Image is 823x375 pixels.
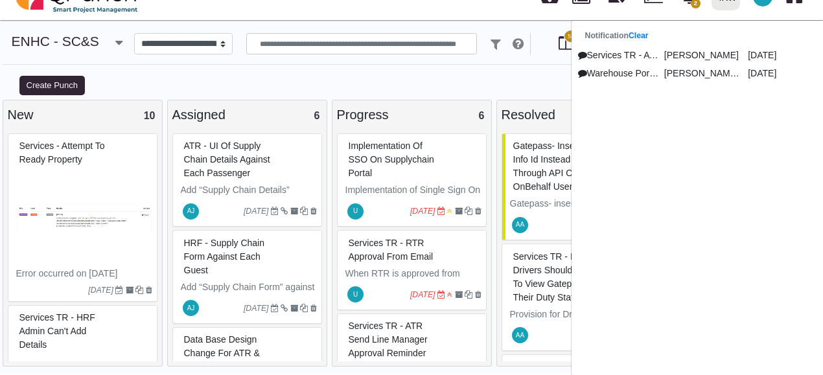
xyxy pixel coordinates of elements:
[510,308,646,362] p: Provision for Drivers to view gate pass of their duty stations as Turkey has drivers lobby where ...
[144,110,156,121] span: 10
[345,267,481,308] p: When RTR is approved from email, it remains pending in the system.
[271,304,279,312] i: Due Date
[183,300,199,316] span: Abdullah Jahangir
[244,304,269,313] i: [DATE]
[300,207,308,215] i: Clone
[349,321,428,358] span: #82214
[502,105,651,124] div: Resolved
[19,141,105,165] span: #82975
[659,49,743,62] p: [PERSON_NAME]
[244,207,269,216] i: [DATE]
[659,67,743,80] p: [PERSON_NAME] [PERSON_NAME]
[19,76,85,95] button: Create Punch
[349,238,434,262] span: #82894
[281,207,288,215] i: Dependant Task
[310,304,317,312] i: Delete
[281,304,288,312] i: Dependant Task
[475,207,481,215] i: Delete
[585,31,649,40] strong: Notification
[455,207,463,215] i: Archive
[181,280,317,335] p: Add “Supply Chain Form” against each Guest, including option to accept or reject individual guest...
[88,286,113,295] i: [DATE]
[659,67,743,80] div: Commented By
[437,291,445,299] i: Due Date
[455,291,463,299] i: Archive
[187,305,195,312] span: AJ
[447,207,452,215] i: Medium
[146,286,152,294] i: Delete
[465,291,472,299] i: Clone
[271,207,279,215] i: Due Date
[437,207,445,215] i: Due Date
[290,304,298,312] i: Archive
[184,141,270,178] span: #83358
[629,31,649,40] a: Clear
[345,183,481,210] p: Implementation of Single Sign On (SSO) on supply- chain portal
[337,105,487,124] div: Progress
[475,291,481,299] i: Delete
[347,203,364,220] span: Usman.ali
[510,197,646,238] p: Gatepass- insert emp info id instead emp id through API on onBehalf user
[8,105,157,124] div: New
[353,208,358,214] span: U
[115,286,123,294] i: Due Date
[184,238,265,275] span: #83357
[512,217,528,233] span: Ahad Ahmed Taji
[516,332,524,339] span: AA
[184,334,260,372] span: #83257
[300,304,308,312] i: Clone
[172,105,322,124] div: Assigned
[410,207,435,216] i: [DATE]
[349,141,434,178] span: #83222
[659,49,743,62] div: Commented By
[575,67,659,80] p: Comment Added
[465,207,472,215] i: Clone
[314,110,320,121] span: 6
[16,267,152,280] p: Error occurred on [DATE]
[568,32,574,41] span: 54
[19,312,95,350] span: #82219
[559,35,573,51] i: Board
[575,49,659,62] p: Comment Added
[513,251,607,302] span: #82215
[183,203,199,220] span: Abdullah Jahangir
[410,290,435,299] i: [DATE]
[126,286,133,294] i: Archive
[512,327,528,343] span: Ahad Ahmed Taji
[181,183,317,238] p: Add “Supply Chain Details” against each Passenger, including option to accept or reject.
[16,170,152,267] img: eab94fe9-266a-47df-938d-e88a01c01077.png
[516,222,524,228] span: AA
[513,38,524,51] i: e.g: punch or !ticket or &Category or #label or @username or $priority or *iteration or ^addition...
[187,208,195,214] span: AJ
[479,110,485,121] span: 6
[12,34,99,49] a: ENHC - SC&S
[353,291,358,298] span: U
[290,207,298,215] i: Archive
[310,207,317,215] i: Delete
[347,286,364,302] span: Usman.ali
[513,141,602,192] span: #83232
[135,286,143,294] i: Clone
[447,291,452,299] i: High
